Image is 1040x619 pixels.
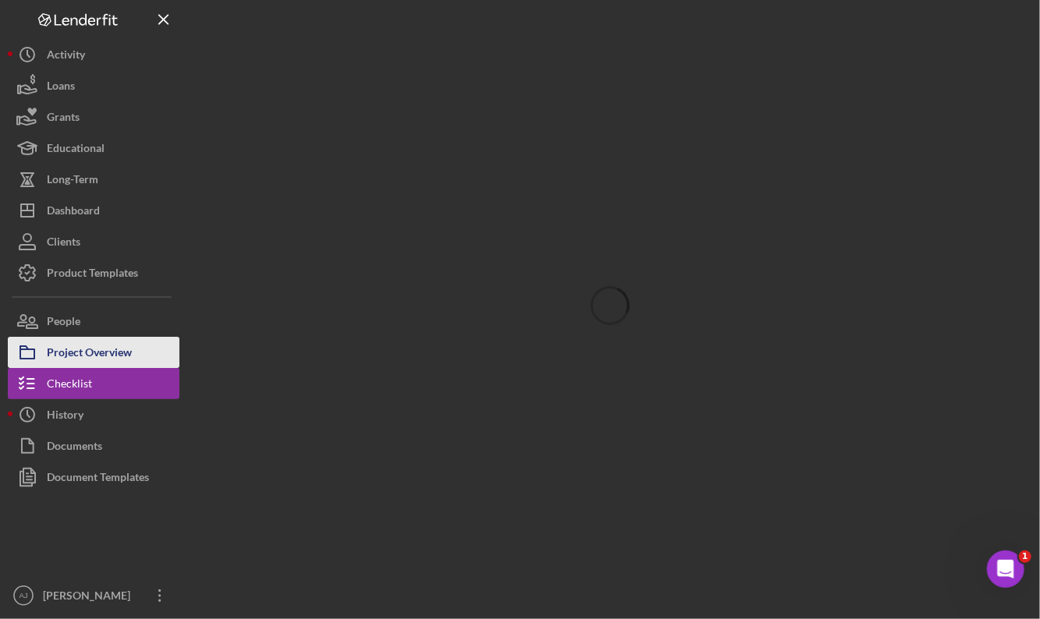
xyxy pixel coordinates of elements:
[8,399,179,430] button: History
[47,226,80,261] div: Clients
[47,101,80,136] div: Grants
[39,580,140,615] div: [PERSON_NAME]
[47,70,75,105] div: Loans
[47,39,85,74] div: Activity
[47,337,132,372] div: Project Overview
[8,462,179,493] button: Document Templates
[47,462,149,497] div: Document Templates
[8,101,179,133] button: Grants
[8,195,179,226] button: Dashboard
[8,70,179,101] button: Loans
[8,257,179,288] button: Product Templates
[8,133,179,164] button: Educational
[8,430,179,462] button: Documents
[1019,550,1031,563] span: 1
[47,430,102,465] div: Documents
[19,592,27,600] text: AJ
[47,306,80,341] div: People
[47,399,83,434] div: History
[987,550,1024,588] iframe: Intercom live chat
[47,133,105,168] div: Educational
[8,39,179,70] button: Activity
[47,257,138,292] div: Product Templates
[8,580,179,611] button: AJ[PERSON_NAME]
[47,368,92,403] div: Checklist
[47,164,98,199] div: Long-Term
[8,368,179,399] button: Checklist
[8,337,179,368] button: Project Overview
[8,226,179,257] button: Clients
[8,164,179,195] button: Long-Term
[47,195,100,230] div: Dashboard
[8,306,179,337] button: People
